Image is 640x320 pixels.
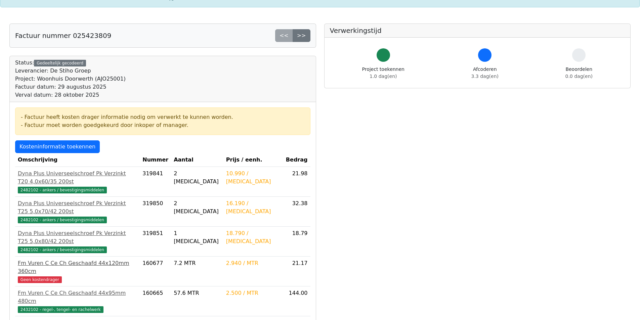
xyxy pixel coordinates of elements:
[140,167,171,197] td: 319841
[15,75,126,83] div: Project: Woonhuis Doorwerth (AJO25001)
[18,259,137,283] a: Fm Vuren C Ce Ch Geschaafd 44x120mm 360cmGeen kostendrager
[565,74,593,79] span: 0.0 dag(en)
[140,227,171,257] td: 319851
[18,259,137,275] div: Fm Vuren C Ce Ch Geschaafd 44x120mm 360cm
[21,121,305,129] div: - Factuur moet worden goedgekeurd door inkoper of manager.
[283,153,310,167] th: Bedrag
[330,27,625,35] h5: Verwerkingstijd
[34,60,86,66] div: Gedeeltelijk gecodeerd
[15,83,126,91] div: Factuur datum: 29 augustus 2025
[471,74,499,79] span: 3.3 dag(en)
[174,289,221,297] div: 57.6 MTR
[18,229,137,254] a: Dyna Plus Universeelschroef Pk Verzinkt T25 5,0x80/42 200st2482102 - ankers / bevestigingsmiddelen
[18,289,137,305] div: Fm Vuren C Ce Ch Geschaafd 44x95mm 480cm
[18,170,137,194] a: Dyna Plus Universeelschroef Pk Verzinkt T20 4,0x60/35 200st2482102 - ankers / bevestigingsmiddelen
[15,59,126,99] div: Status:
[226,289,281,297] div: 2.500 / MTR
[18,199,137,216] div: Dyna Plus Universeelschroef Pk Verzinkt T25 5,0x70/42 200st
[174,259,221,267] div: 7.2 MTR
[226,229,281,245] div: 18.790 / [MEDICAL_DATA]
[174,199,221,216] div: 2 [MEDICAL_DATA]
[15,140,100,153] a: Kosteninformatie toekennen
[283,286,310,316] td: 144.00
[370,74,397,79] span: 1.0 dag(en)
[15,91,126,99] div: Verval datum: 28 oktober 2025
[565,66,593,80] div: Beoordelen
[140,286,171,316] td: 160665
[283,197,310,227] td: 32.38
[18,199,137,224] a: Dyna Plus Universeelschroef Pk Verzinkt T25 5,0x70/42 200st2482102 - ankers / bevestigingsmiddelen
[18,289,137,313] a: Fm Vuren C Ce Ch Geschaafd 44x95mm 480cm2432102 - regel-, tengel- en rachelwerk
[174,170,221,186] div: 2 [MEDICAL_DATA]
[362,66,404,80] div: Project toekennen
[18,306,103,313] span: 2432102 - regel-, tengel- en rachelwerk
[293,29,310,42] a: >>
[140,257,171,286] td: 160677
[226,259,281,267] div: 2.940 / MTR
[15,67,126,75] div: Leverancier: De Stiho Groep
[18,276,62,283] span: Geen kostendrager
[15,153,140,167] th: Omschrijving
[174,229,221,245] div: 1 [MEDICAL_DATA]
[18,246,107,253] span: 2482102 - ankers / bevestigingsmiddelen
[18,187,107,193] span: 2482102 - ankers / bevestigingsmiddelen
[18,229,137,245] div: Dyna Plus Universeelschroef Pk Verzinkt T25 5,0x80/42 200st
[223,153,283,167] th: Prijs / eenh.
[140,153,171,167] th: Nummer
[18,170,137,186] div: Dyna Plus Universeelschroef Pk Verzinkt T20 4,0x60/35 200st
[15,32,111,40] h5: Factuur nummer 025423809
[283,167,310,197] td: 21.98
[21,113,305,121] div: - Factuur heeft kosten drager informatie nodig om verwerkt te kunnen worden.
[471,66,499,80] div: Afcoderen
[226,170,281,186] div: 10.990 / [MEDICAL_DATA]
[226,199,281,216] div: 16.190 / [MEDICAL_DATA]
[283,227,310,257] td: 18.79
[171,153,223,167] th: Aantal
[283,257,310,286] td: 21.17
[18,217,107,223] span: 2482102 - ankers / bevestigingsmiddelen
[140,197,171,227] td: 319850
